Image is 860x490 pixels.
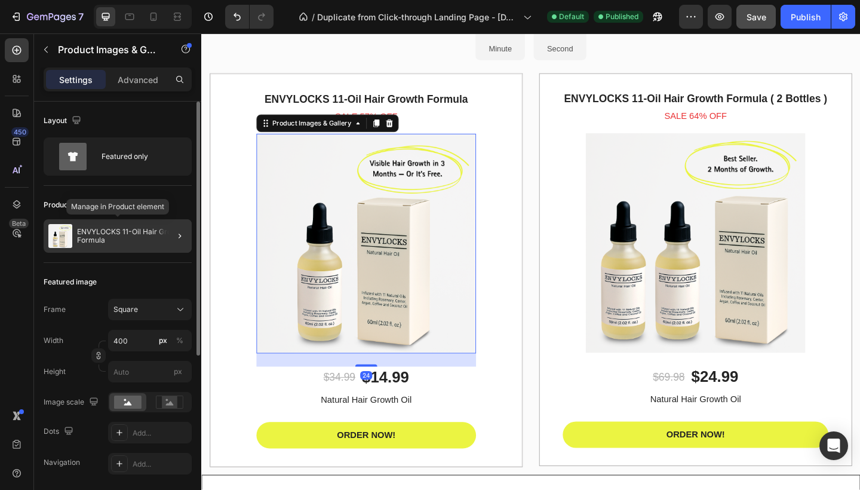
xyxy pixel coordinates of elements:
img: product feature img [48,224,72,248]
h1: ENVYLOCKS 11-Oil Hair Growth Formula ( 2 Bottles ) [393,63,681,81]
button: ORDER NOW! [393,422,681,451]
p: 7 [78,10,84,24]
div: $24.99 [532,362,585,386]
span: Published [606,11,638,22]
div: % [176,335,183,346]
div: Dots [44,424,76,440]
p: ENVYLOCKS 11-Oil Hair Growth Formula [77,228,187,244]
button: % [156,333,170,348]
span: Default [559,11,584,22]
button: Publish [781,5,831,29]
label: Frame [44,304,66,315]
pre: Sale 64% off [503,83,572,97]
input: px [108,361,192,382]
button: Save [736,5,776,29]
div: $69.98 [490,366,527,383]
span: Square [113,304,138,315]
button: px [173,333,187,348]
div: Add... [133,459,189,470]
p: Natural Hair Growth Oil [394,390,680,408]
iframe: Design area [201,33,860,490]
button: Square [108,299,192,320]
p: Advanced [118,73,158,86]
div: Image scale [44,394,101,411]
label: Height [44,366,66,377]
span: px [174,367,182,376]
div: Add... [133,428,189,439]
div: 450 [11,127,29,137]
div: Featured only [102,143,174,170]
div: Open Intercom Messenger [819,431,848,460]
button: 7 [5,5,89,29]
div: Undo/Redo [225,5,274,29]
div: Publish [791,11,821,23]
p: Product Images & Gallery [58,42,159,57]
span: / [312,11,315,23]
label: Width [44,335,63,346]
div: px [159,335,167,346]
span: Duplicate from Click-through Landing Page - [DATE] 09:33:11 [317,11,518,23]
div: Layout [44,113,84,129]
div: Product source [44,200,96,210]
div: ORDER NOW! [506,430,570,444]
span: Save [747,12,766,22]
div: Beta [9,219,29,228]
p: Settings [59,73,93,86]
input: px% [108,330,192,351]
div: Featured image [44,277,97,287]
div: Navigation [44,457,80,468]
